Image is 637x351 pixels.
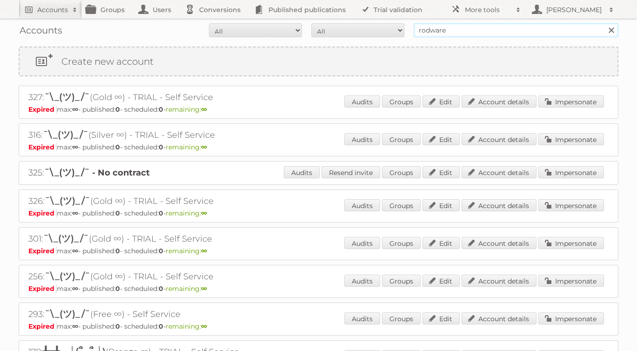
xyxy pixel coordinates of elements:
a: Edit [422,237,460,249]
a: Audits [344,237,380,249]
h2: [PERSON_NAME] [544,5,604,14]
h2: 293: (Free ∞) - Self Service [28,308,354,321]
a: Edit [422,166,460,178]
a: Resend invite [322,166,380,178]
a: Account details [462,312,536,324]
h2: 326: (Gold ∞) - TRIAL - Self Service [28,195,354,208]
a: Impersonate [538,166,604,178]
strong: ∞ [201,143,207,151]
a: Edit [422,95,460,108]
span: remaining: [166,143,207,151]
a: Impersonate [538,275,604,287]
strong: 0 [115,105,120,114]
strong: 0 [115,284,120,293]
span: ¯\_(ツ)_/¯ [44,91,90,102]
strong: ∞ [201,105,207,114]
a: Groups [382,312,421,324]
h2: Accounts [37,5,68,14]
a: Groups [382,237,421,249]
a: Impersonate [538,199,604,211]
a: Account details [462,275,536,287]
a: Audits [344,312,380,324]
span: Expired [28,209,57,217]
p: max: - published: - scheduled: - [28,105,609,114]
p: max: - published: - scheduled: - [28,322,609,331]
strong: ∞ [72,105,78,114]
p: max: - published: - scheduled: - [28,209,609,217]
a: Audits [344,133,380,145]
h2: More tools [465,5,511,14]
strong: 0 [159,284,163,293]
strong: ∞ [201,247,207,255]
span: ¯\_(ツ)_/¯ [43,233,89,244]
strong: ∞ [201,284,207,293]
a: Groups [382,275,421,287]
p: max: - published: - scheduled: - [28,284,609,293]
strong: ∞ [72,247,78,255]
p: max: - published: - scheduled: - [28,247,609,255]
span: Expired [28,143,57,151]
strong: 0 [159,322,163,331]
span: remaining: [166,247,207,255]
span: ¯\_(ツ)_/¯ [45,308,90,319]
strong: 0 [159,105,163,114]
a: Impersonate [538,95,604,108]
a: Create new account [20,47,617,75]
h2: 301: (Gold ∞) - TRIAL - Self Service [28,232,354,246]
a: Groups [382,133,421,145]
h2: 256: (Gold ∞) - TRIAL - Self Service [28,270,354,283]
a: Impersonate [538,237,604,249]
a: Audits [344,95,380,108]
a: Edit [422,133,460,145]
a: Impersonate [538,133,604,145]
strong: 0 [115,209,120,217]
a: Edit [422,199,460,211]
a: Audits [284,166,320,178]
strong: 0 [115,143,120,151]
strong: 0 [159,209,163,217]
span: Expired [28,105,57,114]
a: 325:¯\_(ツ)_/¯ - No contract [28,168,150,178]
a: Groups [382,166,421,178]
a: Audits [344,275,380,287]
a: Groups [382,199,421,211]
strong: 0 [159,247,163,255]
span: ¯\_(ツ)_/¯ [45,270,90,282]
strong: ∞ [72,209,78,217]
strong: ∞ [201,209,207,217]
strong: 0 [159,143,163,151]
a: Impersonate [538,312,604,324]
span: ¯\_(ツ)_/¯ [45,195,90,206]
h2: 316: (Silver ∞) - TRIAL - Self Service [28,128,354,142]
h2: 327: (Gold ∞) - TRIAL - Self Service [28,91,354,104]
a: Groups [382,95,421,108]
span: remaining: [166,105,207,114]
a: Account details [462,166,536,178]
span: Expired [28,284,57,293]
span: Expired [28,322,57,331]
strong: 0 [115,247,120,255]
span: ¯\_(ツ)_/¯ [44,167,90,178]
strong: ∞ [72,322,78,331]
strong: ∞ [201,322,207,331]
a: Audits [344,199,380,211]
span: remaining: [166,322,207,331]
strong: ∞ [72,284,78,293]
a: Account details [462,133,536,145]
a: Account details [462,199,536,211]
a: Edit [422,275,460,287]
strong: - No contract [92,168,150,178]
a: Account details [462,237,536,249]
span: remaining: [166,209,207,217]
strong: ∞ [72,143,78,151]
span: Expired [28,247,57,255]
strong: 0 [115,322,120,331]
span: ¯\_(ツ)_/¯ [43,129,88,140]
span: remaining: [166,284,207,293]
a: Edit [422,312,460,324]
a: Account details [462,95,536,108]
p: max: - published: - scheduled: - [28,143,609,151]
